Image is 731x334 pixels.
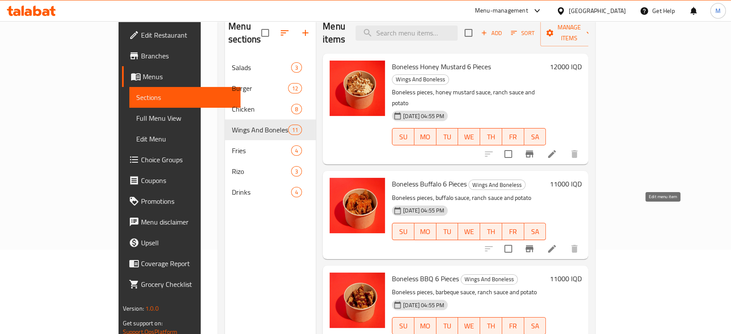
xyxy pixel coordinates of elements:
span: SA [528,320,543,332]
span: Wings And Boneless [392,74,449,84]
span: [DATE] 04:55 PM [400,206,448,215]
span: Add item [478,26,505,40]
span: MO [418,225,433,238]
h6: 11000 IQD [549,178,581,190]
span: FR [506,320,521,332]
span: Sections [136,92,234,103]
span: TU [440,225,455,238]
span: Full Menu View [136,113,234,123]
div: Drinks4 [225,182,316,202]
div: Burger [232,83,288,93]
span: Menu disclaimer [141,217,234,227]
span: WE [462,225,477,238]
a: Grocery Checklist [122,274,240,295]
span: Salads [232,62,291,73]
p: Boneless pieces, barbeque sauce, ranch sauce and potato [392,287,546,298]
span: FR [506,131,521,143]
span: Wings And Boneless [461,274,517,284]
button: Branch-specific-item [519,144,540,164]
span: Rizo [232,166,291,177]
span: TU [440,320,455,332]
span: SU [396,320,411,332]
span: M [715,6,721,16]
span: Upsell [141,238,234,248]
button: TH [480,128,502,145]
span: [DATE] 04:55 PM [400,301,448,309]
button: WE [458,128,480,145]
span: Sort items [505,26,540,40]
span: Select to update [499,145,517,163]
div: Wings And Boneless [392,74,449,85]
span: Boneless Honey Mustard 6 Pieces [392,60,491,73]
span: SU [396,131,411,143]
nav: Menu sections [225,54,316,206]
div: items [291,104,302,114]
img: Boneless Buffalo 6 Pieces [330,178,385,233]
a: Edit Restaurant [122,25,240,45]
a: Promotions [122,191,240,212]
span: Fries [232,145,291,156]
span: 3 [292,64,301,72]
div: items [291,62,302,73]
span: Chicken [232,104,291,114]
button: FR [502,223,524,240]
span: 4 [292,147,301,155]
span: Sort sections [274,22,295,43]
span: Edit Menu [136,134,234,144]
span: 4 [292,188,301,196]
span: Select section [459,24,478,42]
span: Wings And Boneless [469,180,525,190]
span: Coverage Report [141,258,234,269]
button: delete [564,144,585,164]
div: Wings And Boneless [461,274,518,285]
span: MO [418,131,433,143]
input: search [356,26,458,41]
span: Boneless BBQ 6 Pieces [392,272,459,285]
button: Branch-specific-item [519,238,540,259]
a: Coverage Report [122,253,240,274]
button: TU [436,128,458,145]
h2: Menu sections [228,20,261,46]
span: TH [484,225,499,238]
span: Drinks [232,187,291,197]
div: Wings And Boneless [468,180,526,190]
span: SU [396,225,411,238]
button: delete [564,238,585,259]
button: Sort [509,26,537,40]
div: Menu-management [475,6,528,16]
button: Add section [295,22,316,43]
span: TU [440,131,455,143]
a: Edit Menu [129,128,240,149]
button: SU [392,128,414,145]
button: MO [414,128,436,145]
div: items [291,166,302,177]
div: [GEOGRAPHIC_DATA] [569,6,626,16]
span: Version: [123,303,144,314]
span: Choice Groups [141,154,234,165]
span: Boneless Buffalo 6 Pieces [392,177,467,190]
a: Sections [129,87,240,108]
span: WE [462,320,477,332]
span: Grocery Checklist [141,279,234,289]
span: 12 [289,84,301,93]
button: MO [414,223,436,240]
div: Salads3 [225,57,316,78]
p: Boneless pieces, buffalo sauce, ranch sauce and potato [392,193,546,203]
span: 3 [292,167,301,176]
div: Burger12 [225,78,316,99]
button: FR [502,128,524,145]
button: SA [524,223,546,240]
button: SA [524,128,546,145]
span: FR [506,225,521,238]
span: [DATE] 04:55 PM [400,112,448,120]
h2: Menu items [323,20,345,46]
a: Edit menu item [547,149,557,159]
div: items [291,145,302,156]
p: Boneless pieces, honey mustard sauce, ranch sauce and potato [392,87,546,109]
span: Promotions [141,196,234,206]
span: 1.0.0 [145,303,159,314]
